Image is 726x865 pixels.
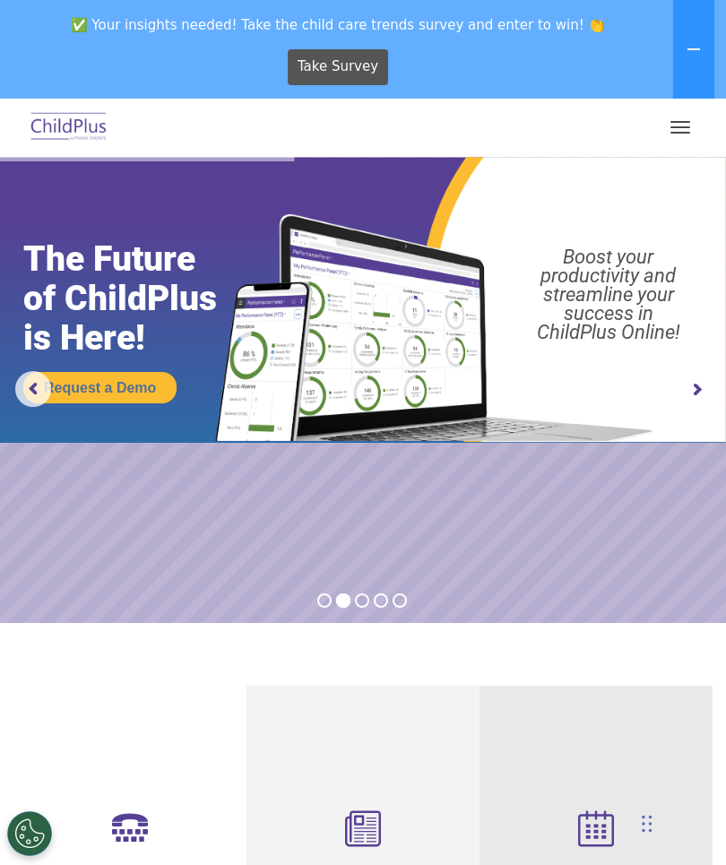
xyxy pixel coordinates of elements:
img: ChildPlus by Procare Solutions [27,107,111,149]
rs-layer: Boost your productivity and streamline your success in ChildPlus Online! [501,247,716,342]
a: Take Survey [288,49,389,85]
button: Cookies Settings [7,811,52,856]
a: Request a Demo [23,372,177,403]
div: Drag [642,797,653,851]
span: Take Survey [298,51,378,82]
span: ✅ Your insights needed! Take the child care trends survey and enter to win! 👏 [7,7,670,42]
rs-layer: The Future of ChildPlus is Here! [23,239,255,358]
iframe: Chat Widget [424,671,726,865]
